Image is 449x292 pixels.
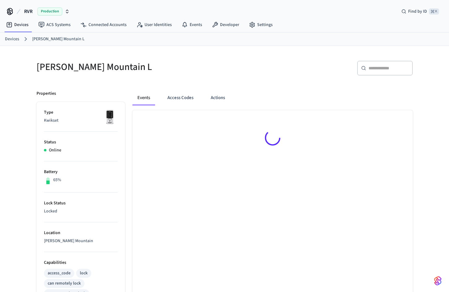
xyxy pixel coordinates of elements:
[162,90,198,105] button: Access Codes
[53,177,61,183] p: 65%
[37,7,62,15] span: Production
[24,8,32,15] span: RVR
[37,90,56,97] p: Properties
[44,230,118,236] p: Location
[32,36,84,42] a: [PERSON_NAME] Mountain L
[5,36,19,42] a: Devices
[429,8,439,15] span: ⌘ K
[44,200,118,207] p: Lock Status
[48,280,81,287] div: can remotely lock
[37,61,221,73] h5: [PERSON_NAME] Mountain L
[44,259,118,266] p: Capabilities
[1,19,33,30] a: Devices
[434,276,442,286] img: SeamLogoGradient.69752ec5.svg
[408,8,427,15] span: Find by ID
[102,109,118,125] img: Kwikset Halo Touchscreen Wifi Enabled Smart Lock, Polished Chrome, Front
[33,19,76,30] a: ACS Systems
[207,19,244,30] a: Developer
[76,19,132,30] a: Connected Accounts
[244,19,278,30] a: Settings
[132,90,155,105] button: Events
[44,139,118,146] p: Status
[44,208,118,215] p: Locked
[49,147,61,154] p: Online
[132,90,413,105] div: ant example
[132,19,177,30] a: User Identities
[44,109,118,116] p: Type
[396,6,444,17] div: Find by ID⌘ K
[44,169,118,175] p: Battery
[80,270,88,277] div: lock
[44,238,118,244] p: [PERSON_NAME] Mountain
[177,19,207,30] a: Events
[48,270,71,277] div: access_code
[44,117,118,124] p: Kwikset
[206,90,230,105] button: Actions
